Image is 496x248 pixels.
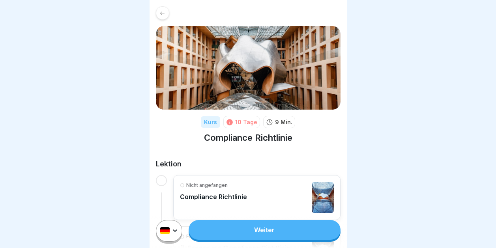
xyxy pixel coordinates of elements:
img: dd56dor9s87fsje5mm4rdlx7.png [312,182,334,213]
img: de.svg [160,227,170,235]
div: 10 Tage [235,118,257,126]
p: Compliance Richtlinie [180,193,247,201]
p: 9 Min. [275,118,292,126]
h1: Compliance Richtlinie [204,132,292,144]
img: m6azt6by63mj5b74vcaonl5f.png [156,26,341,110]
p: Nicht angefangen [186,182,228,189]
h2: Lektion [156,159,341,169]
div: Kurs [201,116,220,128]
a: Weiter [189,220,340,240]
a: Nicht angefangenCompliance Richtlinie [180,182,334,213]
